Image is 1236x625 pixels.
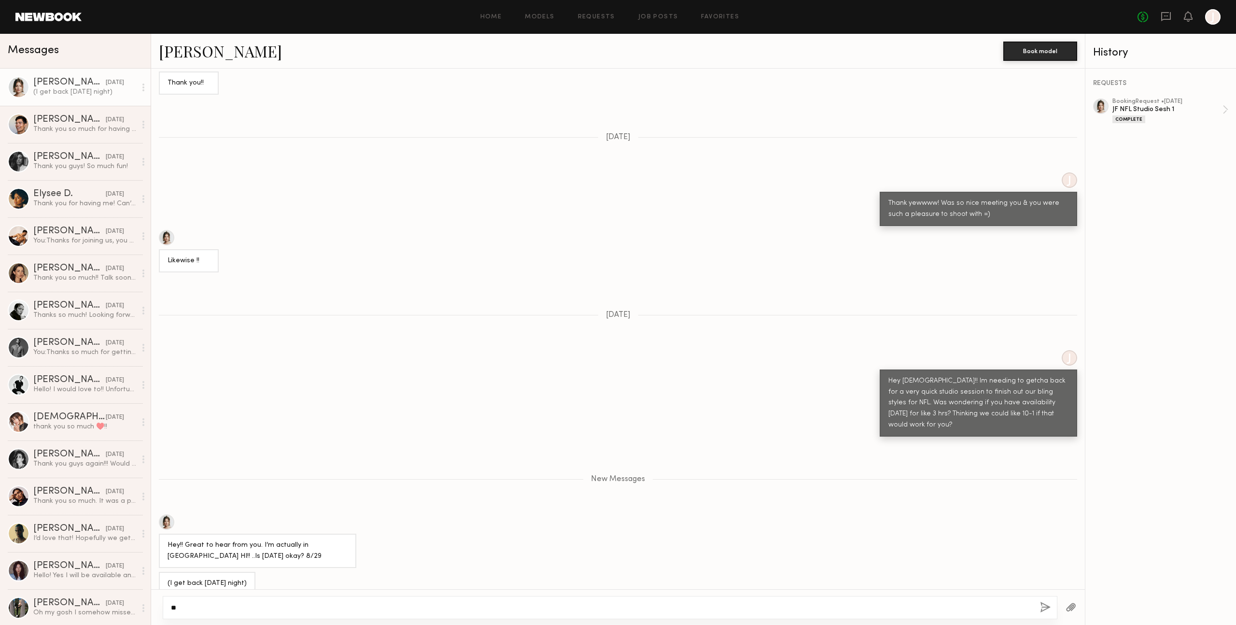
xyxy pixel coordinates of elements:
button: Book model [1003,42,1077,61]
div: [DATE] [106,339,124,348]
div: Hello! Yes I will be available and am interested. You can lock me in on my end. Just let me know ... [33,571,136,580]
div: Complete [1112,115,1145,123]
div: [DATE] [106,227,124,236]
a: [PERSON_NAME] [159,41,282,61]
div: Thank you guys! So much fun! [33,162,136,171]
div: Thank you so much for having me! Your team is wonderful. So grateful to have been a part of that ... [33,125,136,134]
div: Hey [DEMOGRAPHIC_DATA]!! Im needing to getcha back for a very quick studio session to finish out ... [888,376,1068,431]
span: New Messages [591,475,645,483]
a: Job Posts [638,14,678,20]
div: [PERSON_NAME] [33,375,106,385]
div: [DATE] [106,190,124,199]
a: Models [525,14,554,20]
div: Thank you guys again!!! Would love that!! Take care xx [33,459,136,469]
div: Hey!! Great to hear from you. I’m actually in [GEOGRAPHIC_DATA] HI!! ..Is [DATE] okay? 8/29 [168,540,348,562]
div: [DATE] [106,78,124,87]
div: Oh my gosh I somehow missed this! Thanks so much! Was so nice to meet you and was such a fun work... [33,608,136,617]
div: [PERSON_NAME] [33,152,106,162]
div: [PERSON_NAME] [33,338,106,348]
div: Elysee D. [33,189,106,199]
div: [PERSON_NAME] [33,227,106,236]
div: [PERSON_NAME] [33,264,106,273]
a: J [1205,9,1221,25]
div: [PERSON_NAME] [33,450,106,459]
div: Thank you so much. It was a pleasure to work with you guys. Loved it [33,497,136,506]
div: (I get back [DATE] night) [33,87,136,97]
div: [DATE] [106,487,124,497]
div: [DATE] [106,376,124,385]
div: Thank you for having me! Can’t wait to see everything:) [33,199,136,208]
div: History [1093,47,1228,58]
div: Thank yewwww! Was so nice meeting you & you were such a pleasure to shoot with =) [888,198,1068,220]
div: Thank you!! [168,78,210,89]
div: [PERSON_NAME] [33,598,106,608]
div: Thanks so much! Looking forward to working together then! [33,311,136,320]
a: Home [480,14,502,20]
div: JF NFL Studio Sesh 1 [1112,105,1222,114]
span: [DATE] [606,311,631,319]
div: You: Thanks for joining us, you were great [DATE]!! [33,236,136,245]
div: [DATE] [106,525,124,534]
div: [DATE] [106,115,124,125]
div: [DATE] [106,450,124,459]
div: (I get back [DATE] night) [168,578,247,589]
div: [DEMOGRAPHIC_DATA][PERSON_NAME] [33,412,106,422]
div: [PERSON_NAME] [33,115,106,125]
a: Favorites [701,14,739,20]
div: [PERSON_NAME] [33,78,106,87]
div: [DATE] [106,264,124,273]
span: Messages [8,45,59,56]
div: [PERSON_NAME] [33,301,106,311]
div: [PERSON_NAME] [33,487,106,497]
div: Hello! I would love to!! Unfortunately, I have a conflict that day. Is there any other day you mi... [33,385,136,394]
div: [DATE] [106,562,124,571]
div: [PERSON_NAME] [33,561,106,571]
div: REQUESTS [1093,80,1228,87]
div: Likewise !! [168,256,210,267]
div: [DATE] [106,301,124,311]
span: [DATE] [606,133,631,142]
a: Requests [578,14,615,20]
div: booking Request • [DATE] [1112,99,1222,105]
div: I’d love that! Hopefully we get to connect soon. [33,534,136,543]
a: Book model [1003,46,1077,55]
div: [DATE] [106,413,124,422]
div: You: Thanks so much for getting back to [GEOGRAPHIC_DATA]! No worries and yes we would love to ma... [33,348,136,357]
a: bookingRequest •[DATE]JF NFL Studio Sesh 1Complete [1112,99,1228,123]
div: thank you so much ♥️!! [33,422,136,431]
div: [DATE] [106,153,124,162]
div: [PERSON_NAME] [33,524,106,534]
div: [DATE] [106,599,124,608]
div: Thank you so much!! Talk soon ☺️ [33,273,136,283]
